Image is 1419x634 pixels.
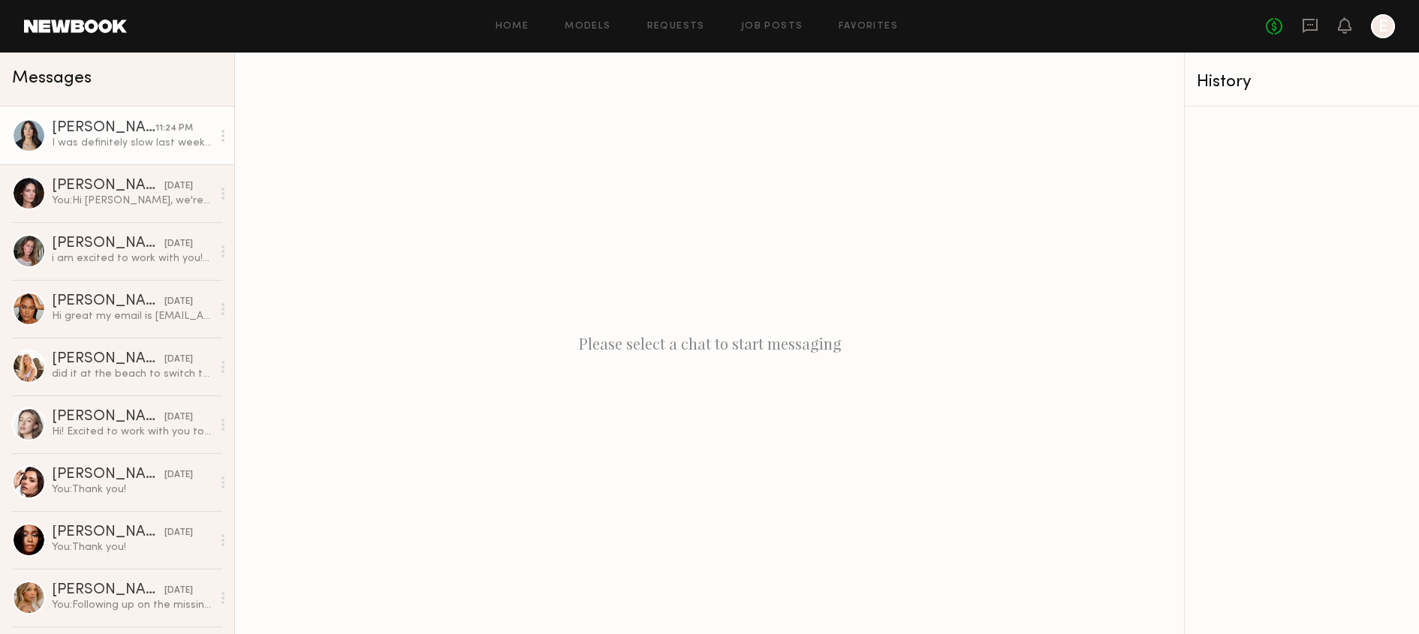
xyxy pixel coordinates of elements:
[52,410,164,425] div: [PERSON_NAME]
[12,70,92,87] span: Messages
[52,425,212,439] div: Hi! Excited to work with you too! My email is [EMAIL_ADDRESS][DOMAIN_NAME]
[52,467,164,482] div: [PERSON_NAME]
[164,526,193,540] div: [DATE]
[52,525,164,540] div: [PERSON_NAME]
[1371,14,1395,38] a: E
[52,236,164,251] div: [PERSON_NAME]
[164,353,193,367] div: [DATE]
[52,251,212,266] div: i am excited to work with you!💖
[52,352,164,367] div: [PERSON_NAME]
[164,584,193,598] div: [DATE]
[52,179,164,194] div: [PERSON_NAME]
[164,179,193,194] div: [DATE]
[741,22,803,32] a: Job Posts
[565,22,610,32] a: Models
[52,540,212,554] div: You: Thank you!
[52,294,164,309] div: [PERSON_NAME]
[52,482,212,497] div: You: Thank you!
[52,583,164,598] div: [PERSON_NAME]
[164,295,193,309] div: [DATE]
[164,237,193,251] div: [DATE]
[52,309,212,323] div: Hi great my email is [EMAIL_ADDRESS][DOMAIN_NAME]
[164,410,193,425] div: [DATE]
[1197,74,1407,91] div: History
[647,22,705,32] a: Requests
[52,367,212,381] div: did it at the beach to switch things up so LMK if that works. your editors will need to run audio...
[839,22,898,32] a: Favorites
[52,136,212,150] div: I was definitely slow last week and now I am out of town until [DATE] so haven’t seen the email. ...
[52,598,212,612] div: You: Following up on the missing content, thank you!
[155,122,193,136] div: 11:24 PM
[235,53,1184,634] div: Please select a chat to start messaging
[52,121,155,136] div: [PERSON_NAME]
[164,468,193,482] div: [DATE]
[496,22,529,32] a: Home
[52,194,212,208] div: You: Hi [PERSON_NAME], we're hoping to start working on your video ASAP if you can please send ov...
